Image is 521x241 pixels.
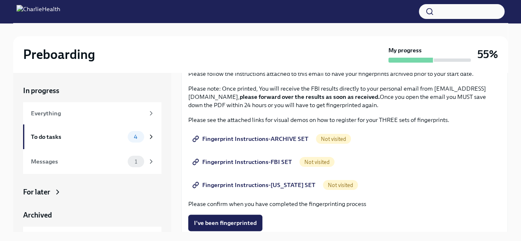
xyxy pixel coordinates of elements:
span: Fingerprint Instructions-FBI SET [194,158,292,166]
div: Messages [31,157,124,166]
span: Fingerprint Instructions-[US_STATE] SET [194,181,315,189]
button: I've been fingerprinted [188,215,262,231]
a: Fingerprint Instructions-[US_STATE] SET [188,177,321,193]
a: Archived [23,210,161,220]
p: Please see the attached links for visual demos on how to register for your THREE sets of fingerpr... [188,116,501,124]
p: Please confirm when you have completed the fingerprinting process [188,200,501,208]
a: In progress [23,86,161,96]
div: For later [23,187,50,197]
a: To do tasks4 [23,124,161,149]
div: To do tasks [31,132,124,141]
p: Please follow the instructions attached to this email to have your fingerprints archived prior to... [188,70,501,78]
a: Fingerprint Instructions-ARCHIVE SET [188,131,314,147]
a: Everything [23,102,161,124]
h2: Preboarding [23,46,95,63]
strong: My progress [388,46,422,54]
a: Fingerprint Instructions-FBI SET [188,154,298,170]
a: For later [23,187,161,197]
span: 1 [130,159,142,165]
span: Fingerprint Instructions-ARCHIVE SET [194,135,308,143]
span: Not visited [323,182,358,188]
h3: 55% [477,47,498,62]
span: Not visited [316,136,351,142]
span: 4 [129,134,143,140]
strong: please forward over the results as soon as received. [240,93,380,101]
span: Not visited [299,159,334,165]
img: CharlieHealth [16,5,60,18]
div: Everything [31,109,144,118]
span: I've been fingerprinted [194,219,257,227]
a: Messages1 [23,149,161,174]
p: Please note: Once printed, You will receive the FBI results directly to your personal email from ... [188,84,501,109]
